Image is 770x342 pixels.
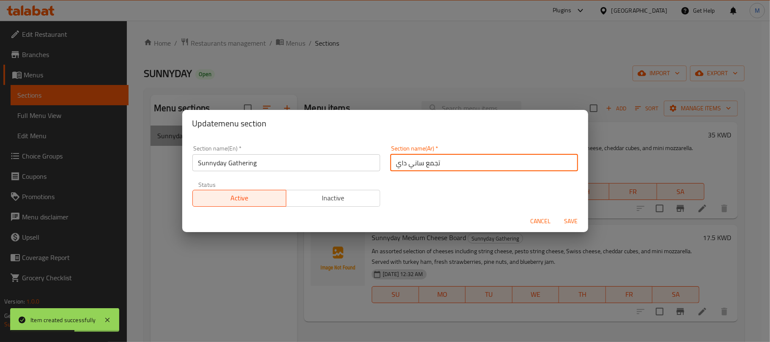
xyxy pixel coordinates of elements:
button: Cancel [527,213,554,229]
div: Item created successfully [30,315,96,325]
h2: Update menu section [192,117,578,130]
span: Active [196,192,283,204]
span: Save [561,216,581,227]
button: Save [558,213,585,229]
button: Inactive [286,190,380,207]
span: Cancel [531,216,551,227]
input: Please enter section name(ar) [390,154,578,171]
button: Active [192,190,287,207]
input: Please enter section name(en) [192,154,380,171]
span: Inactive [290,192,377,204]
